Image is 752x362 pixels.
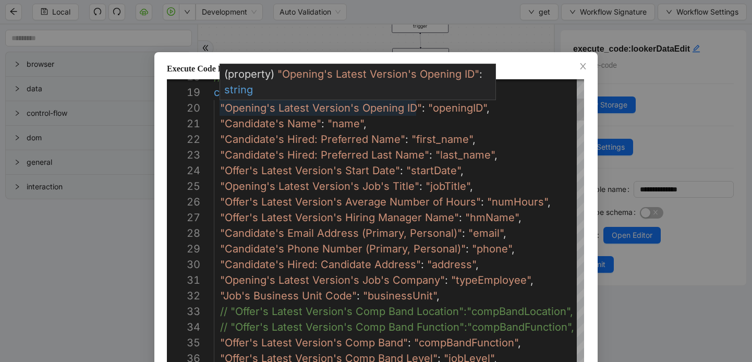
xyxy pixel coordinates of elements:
div: 30 [167,257,200,272]
div: 22 [167,131,200,147]
div: 19 [167,85,200,100]
div: 35 [167,335,200,351]
span: "Offer's Latest Version's Comp Band" [220,336,408,349]
span: , [512,243,515,255]
span: : [481,196,484,208]
span: : [429,149,432,161]
span: : [405,133,408,146]
div: 20 [167,100,200,116]
span: "Candidate's Hired: Candidate Address" [220,258,421,271]
span: "Opening's Latest Version's Job's Company" [220,274,445,286]
div: 34 [167,319,200,335]
div: 28 [167,225,200,241]
span: string [224,83,253,96]
span: "hmName" [465,211,518,224]
span: "first_name" [411,133,472,146]
div: 32 [167,288,200,304]
span: : [422,102,425,114]
span: , [470,180,473,192]
span: "Offer's Latest Version's Hiring Manager Name" [220,211,459,224]
span: : [419,180,422,192]
div: 23 [167,147,200,163]
span: , [363,117,367,130]
span: ) [271,68,274,80]
span: "Candidate's Email Address (Primary, Personal)" [220,227,462,239]
span: "Offer's Latest Version's Start Date" [220,164,400,177]
span: , [436,289,440,302]
div: 27 [167,210,200,225]
span: : [466,243,469,255]
span: "Candidate's Hired: Preferred Name" [220,133,405,146]
span: , [487,102,490,114]
span: , [503,227,506,239]
span: , [494,149,498,161]
div: 31 [167,272,200,288]
div: 33 [167,304,200,319]
span: "Candidate's Phone Number (Primary, Personal)" [220,243,466,255]
span: : [321,117,324,130]
span: : [400,164,403,177]
span: "businessUnit" [363,289,436,302]
div: 25 [167,178,200,194]
span: : [462,227,465,239]
span: "Offer's Latest Version's Average Number of Hours" [220,196,481,208]
div: 21 [167,116,200,131]
span: "name" [328,117,363,130]
span: "Candidate's Name" [220,117,321,130]
span: const [214,86,241,99]
span: , [518,211,521,224]
span: , [548,196,551,208]
span: "email" [468,227,503,239]
span: : [408,336,411,349]
span: "typeEmployee" [451,274,530,286]
button: Close [577,61,589,73]
span: , [518,336,521,349]
span: "Candidate's Hired: Preferred Last Name" [220,149,429,161]
span: : [479,68,482,80]
div: 26 [167,194,200,210]
span: : [357,289,360,302]
span: "Opening's Latest Version's Opening ID" [277,68,479,80]
span: "compBandLocation", [467,305,573,318]
span: "numHours" [487,196,548,208]
span: : [459,211,462,224]
span: // "Offer's Latest Version's Comp Band Location": [220,305,467,318]
span: , [476,258,479,271]
span: "Job's Business Unit Code" [220,289,357,302]
span: "phone" [472,243,512,255]
span: "compBandFunction", [467,321,574,333]
span: "startDate" [406,164,460,177]
span: ( [224,68,228,80]
span: , [530,274,533,286]
span: "last_name" [435,149,494,161]
div: 29 [167,241,200,257]
div: 24 [167,163,200,178]
span: close [579,62,587,70]
span: : [421,258,424,271]
span: , [460,164,464,177]
span: "jobTitle" [426,180,470,192]
span: "Opening's Latest Version's Opening ID" [220,102,422,114]
span: : [445,274,448,286]
span: property [228,68,271,80]
span: "Opening's Latest Version's Job's Title" [220,180,419,192]
span: , [472,133,476,146]
span: "openingID" [428,102,487,114]
span: "compBandFunction" [414,336,518,349]
span: // "Offer's Latest Version's Comp Band Function": [220,321,467,333]
span: "address" [427,258,476,271]
div: Execute Code Editor [167,63,585,75]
